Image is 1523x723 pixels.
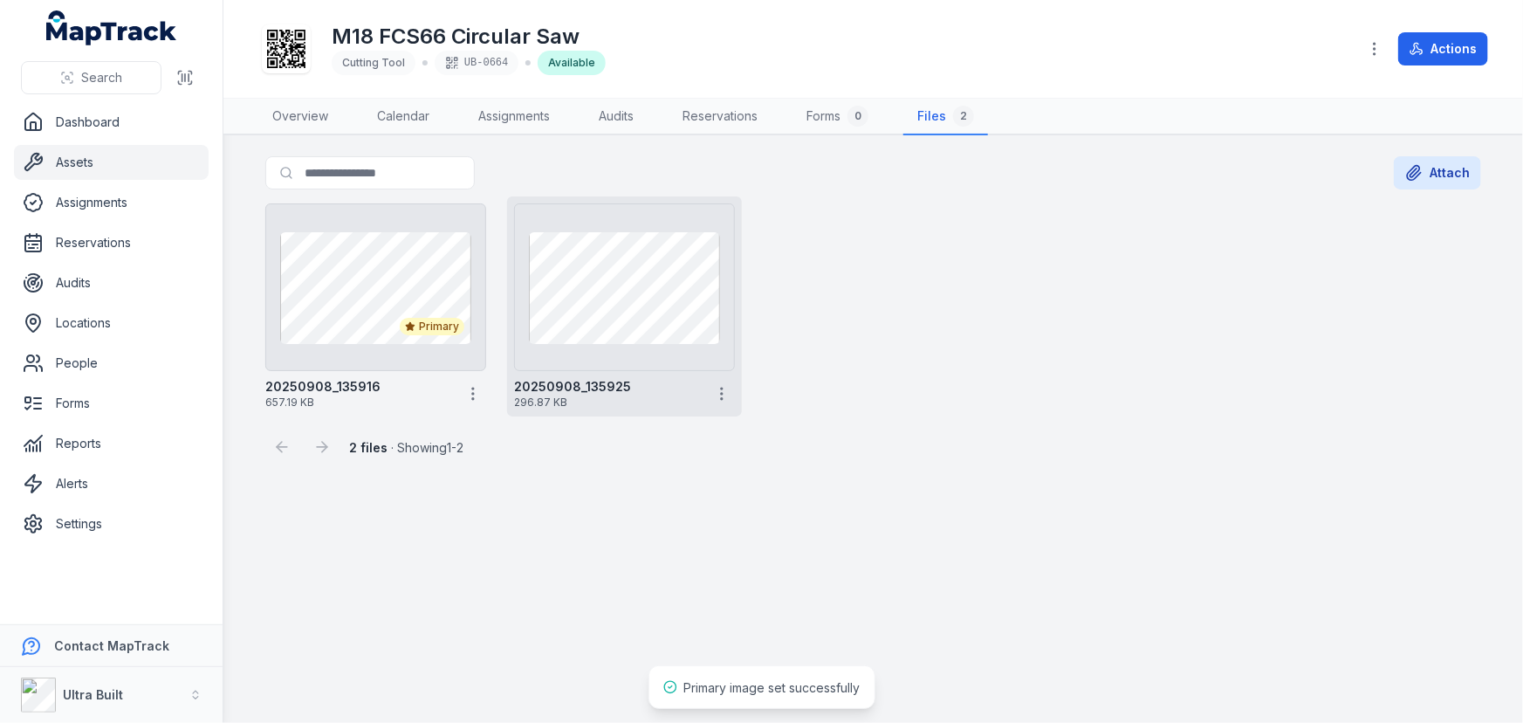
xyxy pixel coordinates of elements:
a: Locations [14,306,209,341]
a: Dashboard [14,105,209,140]
button: Attach [1394,156,1481,189]
a: Assignments [14,185,209,220]
span: Search [81,69,122,86]
strong: 20250908_135925 [514,378,631,396]
button: Search [21,61,161,94]
a: Reservations [14,225,209,260]
div: Primary [400,318,464,335]
a: Reservations [669,99,772,135]
a: Forms0 [792,99,882,135]
span: 296.87 KB [514,396,702,410]
span: Primary image set successfully [684,680,861,695]
div: UB-0664 [435,51,518,75]
span: · Showing 1 - 2 [349,440,463,455]
button: Actions [1398,32,1488,65]
a: Assignments [464,99,564,135]
a: People [14,346,209,381]
strong: Ultra Built [63,687,123,702]
span: 657.19 KB [265,396,453,410]
a: Files2 [903,99,988,135]
a: Alerts [14,466,209,501]
h1: M18 FCS66 Circular Saw [332,23,606,51]
a: Calendar [363,99,443,135]
strong: 2 files [349,440,388,455]
div: Available [538,51,606,75]
div: 2 [953,106,974,127]
a: Assets [14,145,209,180]
a: Audits [585,99,648,135]
div: 0 [847,106,868,127]
span: Cutting Tool [342,56,405,69]
a: Forms [14,386,209,421]
a: Audits [14,265,209,300]
strong: 20250908_135916 [265,378,381,396]
a: Overview [258,99,342,135]
a: Settings [14,506,209,541]
a: MapTrack [46,10,177,45]
a: Reports [14,426,209,461]
strong: Contact MapTrack [54,638,169,653]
